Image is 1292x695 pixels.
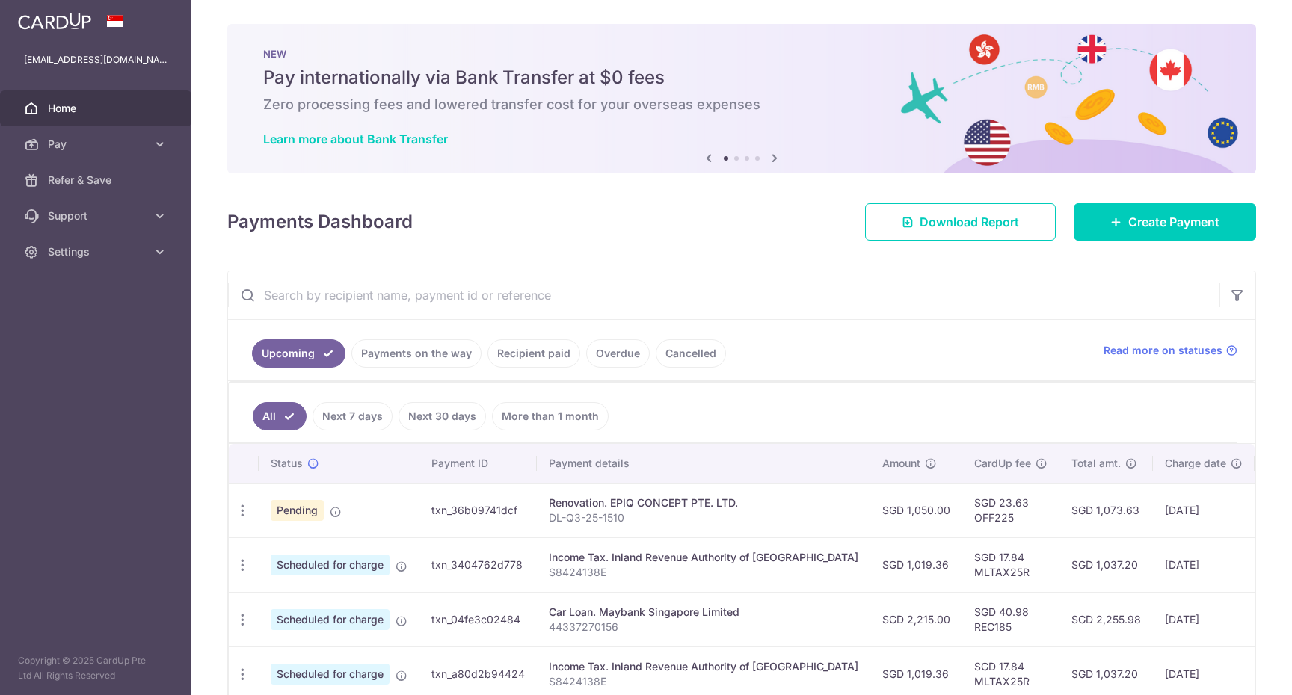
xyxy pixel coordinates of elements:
td: txn_36b09741dcf [419,483,537,537]
a: Learn more about Bank Transfer [263,132,448,146]
td: SGD 2,215.00 [870,592,962,646]
div: Income Tax. Inland Revenue Authority of [GEOGRAPHIC_DATA] [549,659,858,674]
span: Pay [48,137,147,152]
a: More than 1 month [492,402,609,430]
p: S8424138E [549,674,858,689]
div: Income Tax. Inland Revenue Authority of [GEOGRAPHIC_DATA] [549,550,858,565]
span: Create Payment [1128,213,1219,231]
a: Download Report [865,203,1056,241]
span: Support [48,208,147,223]
img: Bank transfer banner [227,24,1256,173]
td: SGD 40.98 REC185 [962,592,1059,646]
td: [DATE] [1153,592,1255,646]
div: Car Loan. Maybank Singapore Limited [549,605,858,620]
td: SGD 17.84 MLTAX25R [962,537,1059,592]
td: SGD 1,050.00 [870,483,962,537]
a: All [253,402,307,430]
a: Overdue [586,339,650,368]
a: Upcoming [252,339,345,368]
p: NEW [263,48,1220,60]
span: Scheduled for charge [271,664,390,685]
span: Home [48,101,147,116]
a: Recipient paid [487,339,580,368]
h6: Zero processing fees and lowered transfer cost for your overseas expenses [263,96,1220,114]
td: SGD 2,255.98 [1059,592,1153,646]
span: Read more on statuses [1104,343,1222,358]
td: [DATE] [1153,537,1255,592]
th: Payment ID [419,444,537,483]
h5: Pay internationally via Bank Transfer at $0 fees [263,66,1220,90]
h4: Payments Dashboard [227,208,413,235]
td: SGD 1,019.36 [870,537,962,592]
span: Scheduled for charge [271,609,390,630]
span: Status [271,456,303,471]
div: Renovation. EPIQ CONCEPT PTE. LTD. [549,495,858,510]
p: 44337270156 [549,620,858,634]
span: Amount [882,456,920,471]
a: Next 30 days [399,402,486,430]
td: SGD 1,037.20 [1059,537,1153,592]
input: Search by recipient name, payment id or reference [228,271,1219,319]
a: Next 7 days [313,402,393,430]
span: Settings [48,244,147,259]
a: Read more on statuses [1104,343,1237,358]
p: DL-Q3-25-1510 [549,510,858,525]
span: Scheduled for charge [271,555,390,575]
span: Total amt. [1071,456,1121,471]
td: txn_3404762d778 [419,537,537,592]
span: CardUp fee [974,456,1031,471]
td: SGD 23.63 OFF225 [962,483,1059,537]
a: Cancelled [656,339,726,368]
p: [EMAIL_ADDRESS][DOMAIN_NAME] [24,52,167,67]
img: CardUp [18,12,91,30]
a: Payments on the way [351,339,482,368]
th: Payment details [537,444,870,483]
span: Charge date [1165,456,1226,471]
span: Pending [271,500,324,521]
td: [DATE] [1153,483,1255,537]
a: Create Payment [1074,203,1256,241]
p: S8424138E [549,565,858,580]
td: SGD 1,073.63 [1059,483,1153,537]
td: txn_04fe3c02484 [419,592,537,646]
span: Download Report [920,213,1019,231]
span: Refer & Save [48,173,147,188]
